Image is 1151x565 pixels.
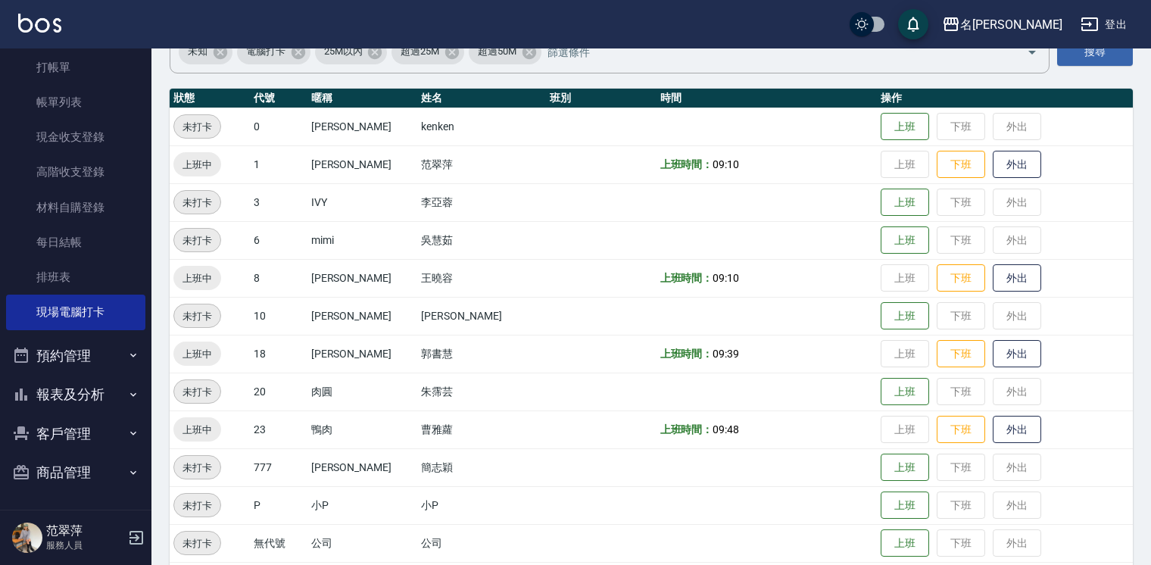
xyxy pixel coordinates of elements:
div: 25M以內 [315,40,388,64]
img: Person [12,523,42,553]
span: 25M以內 [315,44,372,59]
td: [PERSON_NAME] [417,297,546,335]
button: 客戶管理 [6,414,145,454]
td: 3 [250,183,307,221]
div: 未知 [179,40,232,64]
button: 上班 [881,492,929,520]
button: 名[PERSON_NAME] [936,9,1068,40]
td: 范翠萍 [417,145,546,183]
a: 現金收支登錄 [6,120,145,155]
a: 每日結帳 [6,225,145,260]
td: 8 [250,259,307,297]
span: 09:39 [713,348,739,360]
span: 09:10 [713,272,739,284]
button: 外出 [993,151,1041,179]
a: 現場電腦打卡 [6,295,145,329]
button: 上班 [881,302,929,330]
span: 超過25M [391,44,448,59]
h5: 范翠萍 [46,523,123,538]
td: 李亞蓉 [417,183,546,221]
td: 10 [250,297,307,335]
span: 未打卡 [174,119,220,135]
img: Logo [18,14,61,33]
span: 上班中 [173,157,221,173]
span: 09:48 [713,423,739,435]
div: 超過25M [391,40,464,64]
span: 未打卡 [174,535,220,551]
td: 6 [250,221,307,259]
th: 時間 [657,89,877,108]
b: 上班時間： [660,272,713,284]
button: 外出 [993,264,1041,292]
span: 超過50M [469,44,526,59]
td: [PERSON_NAME] [307,297,418,335]
button: 預約管理 [6,336,145,376]
td: 18 [250,335,307,373]
button: 上班 [881,226,929,254]
span: 未打卡 [174,233,220,248]
td: 鴨肉 [307,410,418,448]
td: 曹雅蘿 [417,410,546,448]
button: 外出 [993,340,1041,368]
div: 超過50M [469,40,541,64]
td: 23 [250,410,307,448]
button: 上班 [881,113,929,141]
span: 未打卡 [174,498,220,513]
td: [PERSON_NAME] [307,259,418,297]
td: 777 [250,448,307,486]
input: 篩選條件 [544,39,1000,65]
span: 電腦打卡 [237,44,295,59]
td: 朱霈芸 [417,373,546,410]
button: 下班 [937,416,985,444]
button: 報表及分析 [6,375,145,414]
button: 上班 [881,189,929,217]
td: [PERSON_NAME] [307,145,418,183]
a: 排班表 [6,260,145,295]
td: 1 [250,145,307,183]
td: kenken [417,108,546,145]
td: 小P [417,486,546,524]
button: 商品管理 [6,453,145,492]
span: 未打卡 [174,308,220,324]
td: mimi [307,221,418,259]
span: 未打卡 [174,384,220,400]
td: [PERSON_NAME] [307,108,418,145]
button: Open [1020,40,1044,64]
td: 0 [250,108,307,145]
button: 下班 [937,340,985,368]
div: 電腦打卡 [237,40,310,64]
button: 外出 [993,416,1041,444]
a: 打帳單 [6,50,145,85]
span: 未打卡 [174,460,220,476]
div: 名[PERSON_NAME] [960,15,1062,34]
span: 未知 [179,44,217,59]
span: 上班中 [173,270,221,286]
b: 上班時間： [660,423,713,435]
a: 材料自購登錄 [6,190,145,225]
button: 登出 [1075,11,1133,39]
td: 20 [250,373,307,410]
button: 搜尋 [1057,38,1133,66]
p: 服務人員 [46,538,123,552]
td: 公司 [417,524,546,562]
button: 上班 [881,378,929,406]
b: 上班時間： [660,348,713,360]
span: 上班中 [173,346,221,362]
td: 公司 [307,524,418,562]
td: 無代號 [250,524,307,562]
a: 高階收支登錄 [6,155,145,189]
span: 上班中 [173,422,221,438]
td: [PERSON_NAME] [307,448,418,486]
th: 姓名 [417,89,546,108]
b: 上班時間： [660,158,713,170]
td: IVY [307,183,418,221]
td: 王曉容 [417,259,546,297]
td: 簡志穎 [417,448,546,486]
button: 下班 [937,151,985,179]
th: 代號 [250,89,307,108]
button: 下班 [937,264,985,292]
td: 小P [307,486,418,524]
span: 09:10 [713,158,739,170]
th: 班別 [546,89,657,108]
td: P [250,486,307,524]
